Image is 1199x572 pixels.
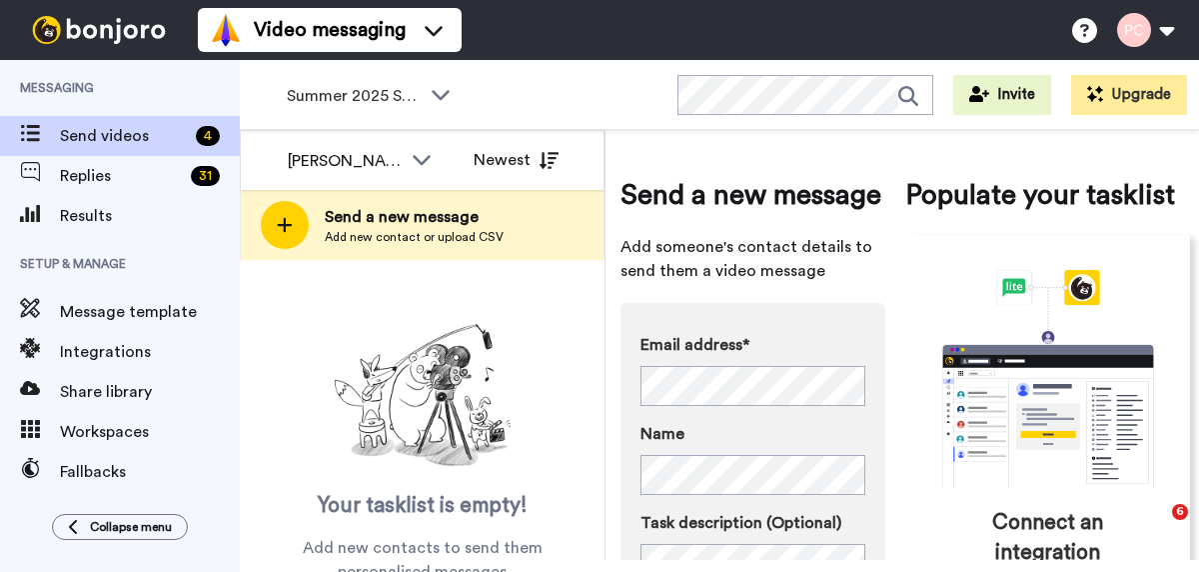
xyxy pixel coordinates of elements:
[60,420,240,444] span: Workspaces
[1071,75,1187,115] button: Upgrade
[953,75,1051,115] button: Invite
[323,316,523,476] img: ready-set-action.png
[325,205,504,229] span: Send a new message
[459,140,574,180] button: Newest
[287,84,421,108] span: Summer 2025 Surveys
[620,235,885,283] span: Add someone's contact details to send them a video message
[620,175,885,215] span: Send a new message
[52,514,188,540] button: Collapse menu
[640,333,865,357] label: Email address*
[1172,504,1188,520] span: 6
[60,460,240,484] span: Fallbacks
[640,511,865,535] label: Task description (Optional)
[191,166,220,186] div: 31
[905,175,1190,215] span: Populate your tasklist
[898,270,1198,488] div: animation
[288,149,402,173] div: [PERSON_NAME]
[210,14,242,46] img: vm-color.svg
[60,124,188,148] span: Send videos
[60,340,240,364] span: Integrations
[60,380,240,404] span: Share library
[196,126,220,146] div: 4
[640,422,684,446] span: Name
[1131,504,1179,552] iframe: Intercom live chat
[24,16,174,44] img: bj-logo-header-white.svg
[60,300,240,324] span: Message template
[318,491,528,521] span: Your tasklist is empty!
[254,16,406,44] span: Video messaging
[90,519,172,535] span: Collapse menu
[60,204,240,228] span: Results
[325,229,504,245] span: Add new contact or upload CSV
[60,164,183,188] span: Replies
